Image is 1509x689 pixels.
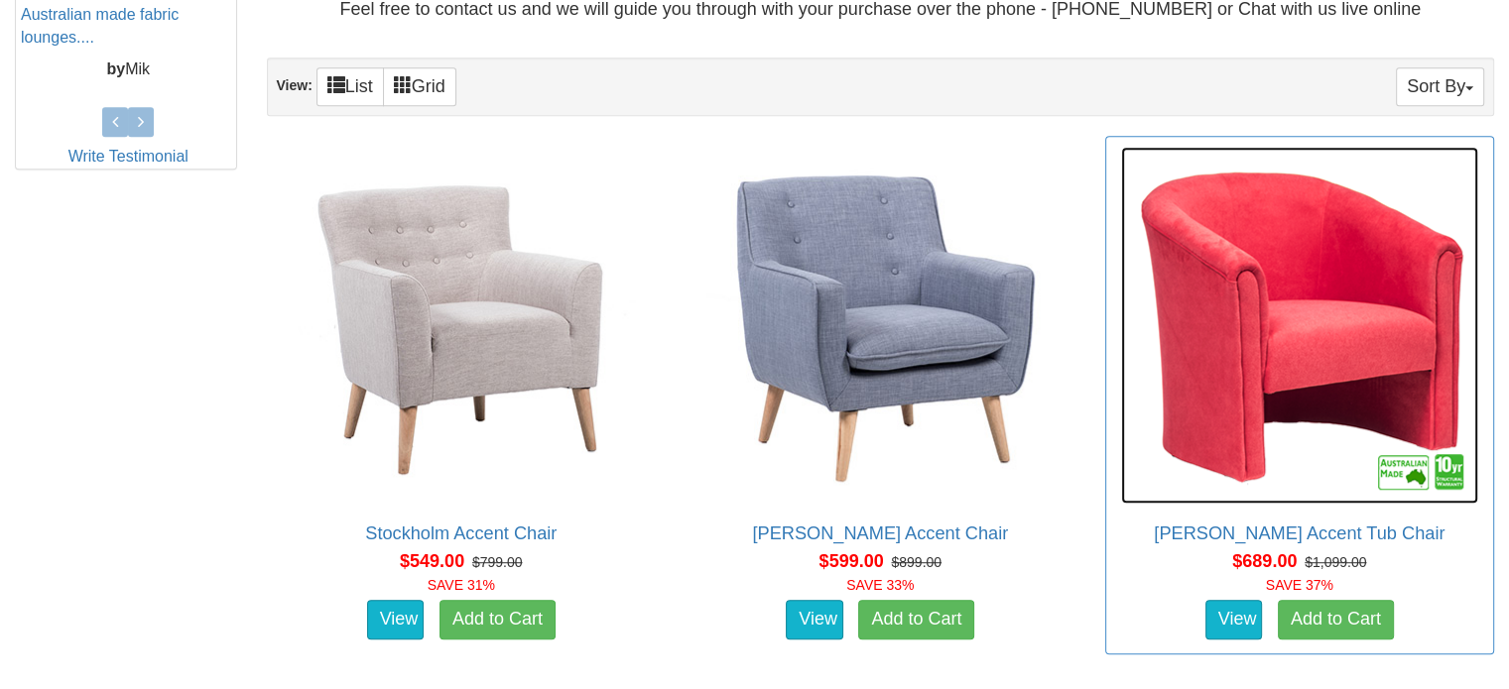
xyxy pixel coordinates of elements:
a: Add to Cart [440,600,556,639]
span: $599.00 [819,551,884,571]
font: SAVE 37% [1266,577,1333,593]
p: Mik [21,58,236,81]
button: Sort By [1396,67,1484,106]
strong: View: [277,78,313,94]
a: Grid [383,67,456,106]
del: $899.00 [891,554,942,570]
span: $689.00 [1232,551,1297,571]
b: by [106,60,125,77]
a: List [316,67,384,106]
del: $1,099.00 [1305,554,1366,570]
del: $799.00 [472,554,523,570]
a: View [786,600,843,639]
a: [PERSON_NAME] Accent Tub Chair [1154,523,1445,543]
span: $549.00 [400,551,464,571]
img: Claudia Accent Chair [701,147,1059,504]
a: Add to Cart [1278,600,1394,639]
a: Add to Cart [858,600,974,639]
img: Stockholm Accent Chair [283,147,640,504]
a: Write Testimonial [68,148,189,165]
a: Stockholm Accent Chair [365,523,557,543]
a: View [367,600,425,639]
font: SAVE 31% [428,577,495,593]
img: Chester Accent Tub Chair [1121,147,1478,504]
a: [PERSON_NAME] Accent Chair [752,523,1008,543]
a: View [1205,600,1263,639]
font: SAVE 33% [846,577,914,593]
